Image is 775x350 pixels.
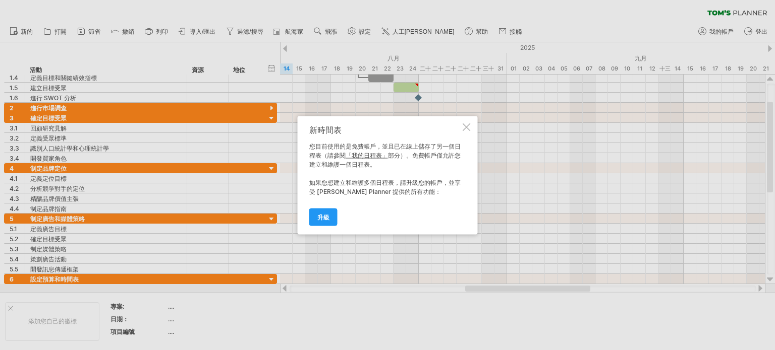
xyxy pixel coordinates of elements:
[309,208,338,226] a: 升級
[309,178,461,195] font: 如果您想建立和維護多個日程表，請升級您的帳戶，並享受 [PERSON_NAME] Planner 提供的所有功能：
[309,124,342,134] font: 新時間表
[309,142,461,159] font: 您目前使用的是免費帳戶，並且已在線上儲存了另一個日程表（請參閱
[346,151,388,159] a: 「我的日程表」
[317,213,329,221] font: 升級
